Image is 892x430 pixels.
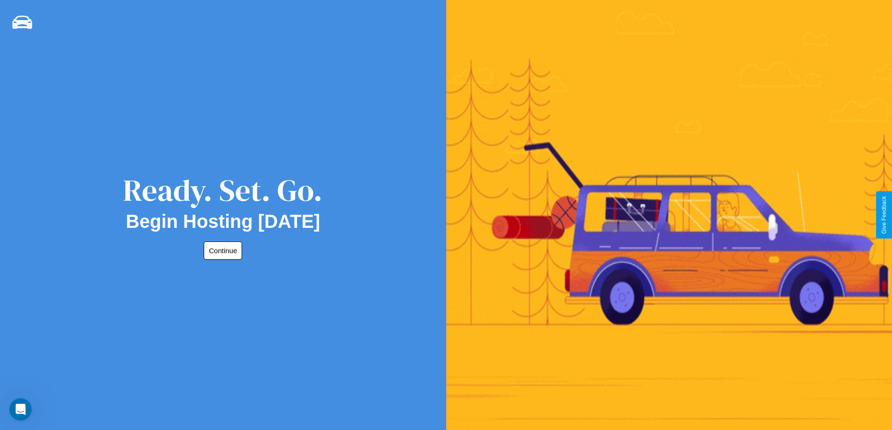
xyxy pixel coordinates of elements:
button: Continue [204,241,242,260]
div: Ready. Set. Go. [123,169,323,211]
div: Give Feedback [881,196,887,234]
h2: Begin Hosting [DATE] [126,211,320,232]
iframe: Intercom live chat [9,398,32,421]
